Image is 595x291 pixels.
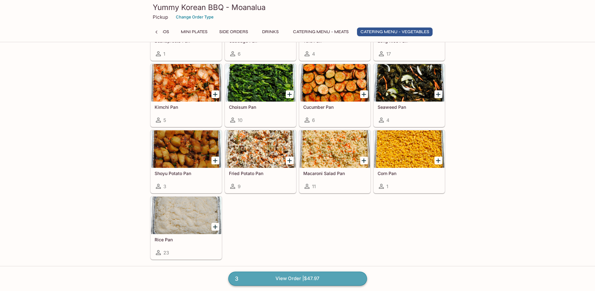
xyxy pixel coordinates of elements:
[153,3,443,12] h3: Yummy Korean BBQ - Moanalua
[151,130,222,193] a: Shoyu Potato Pan3
[163,183,166,189] span: 3
[374,130,444,168] div: Corn Pan
[163,250,169,256] span: 23
[225,64,296,127] a: Choisum Pan10
[151,130,221,168] div: Shoyu Potato Pan
[228,272,367,285] a: 3View Order |$47.97
[216,28,251,36] button: Side Orders
[360,157,368,164] button: Add Macaroni Salad Pan
[256,28,285,36] button: Drinks
[151,197,221,234] div: Rice Pan
[374,64,444,102] div: Seaweed Pan
[238,183,240,189] span: 9
[151,64,222,127] a: Kimchi Pan5
[163,117,166,123] span: 5
[211,90,219,98] button: Add Kimchi Pan
[238,51,240,57] span: 6
[290,28,352,36] button: Catering Menu - Meats
[374,130,445,193] a: Corn Pan1
[386,183,388,189] span: 1
[434,90,442,98] button: Add Seaweed Pan
[231,274,242,283] span: 3
[299,130,370,193] a: Macaroni Salad Pan11
[378,104,441,110] h5: Seaweed Pan
[151,196,222,259] a: Rice Pan23
[155,104,218,110] h5: Kimchi Pan
[286,157,294,164] button: Add Fried Potato Pan
[300,64,370,102] div: Cucumber Pan
[360,90,368,98] button: Add Cucumber Pan
[155,171,218,176] h5: Shoyu Potato Pan
[238,117,242,123] span: 10
[211,157,219,164] button: Add Shoyu Potato Pan
[299,64,370,127] a: Cucumber Pan6
[434,157,442,164] button: Add Corn Pan
[374,64,445,127] a: Seaweed Pan4
[151,64,221,102] div: Kimchi Pan
[386,117,389,123] span: 4
[225,64,296,102] div: Choisum Pan
[286,90,294,98] button: Add Choisum Pan
[163,51,165,57] span: 1
[357,28,433,36] button: Catering Menu - Vegetables
[303,104,366,110] h5: Cucumber Pan
[225,130,296,168] div: Fried Potato Pan
[155,237,218,242] h5: Rice Pan
[303,171,366,176] h5: Macaroni Salad Pan
[300,130,370,168] div: Macaroni Salad Pan
[312,51,315,57] span: 4
[386,51,391,57] span: 17
[211,223,219,231] button: Add Rice Pan
[153,14,168,20] p: Pickup
[229,171,292,176] h5: Fried Potato Pan
[177,28,211,36] button: Mini Plates
[173,12,216,22] button: Change Order Type
[378,171,441,176] h5: Corn Pan
[229,104,292,110] h5: Choisum Pan
[312,183,316,189] span: 11
[225,130,296,193] a: Fried Potato Pan9
[312,117,315,123] span: 6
